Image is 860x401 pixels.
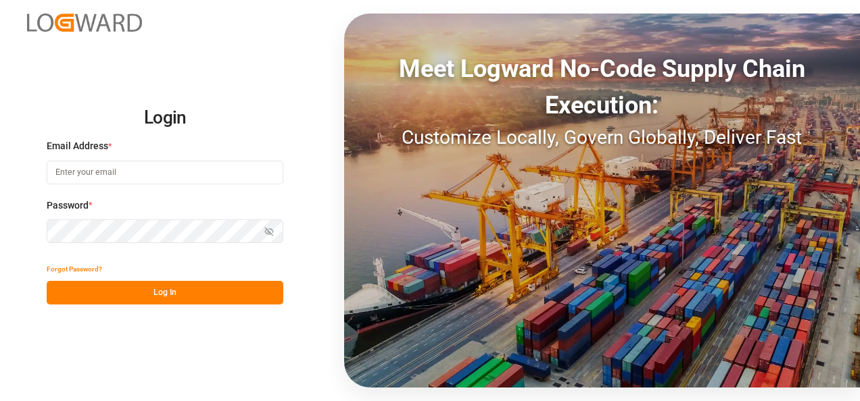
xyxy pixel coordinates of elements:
div: Meet Logward No-Code Supply Chain Execution: [344,51,860,124]
input: Enter your email [47,161,283,184]
button: Log In [47,281,283,304]
div: Customize Locally, Govern Globally, Deliver Fast [344,124,860,152]
button: Forgot Password? [47,257,102,281]
span: Password [47,198,89,213]
h2: Login [47,97,283,140]
span: Email Address [47,139,108,153]
img: Logward_new_orange.png [27,14,142,32]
